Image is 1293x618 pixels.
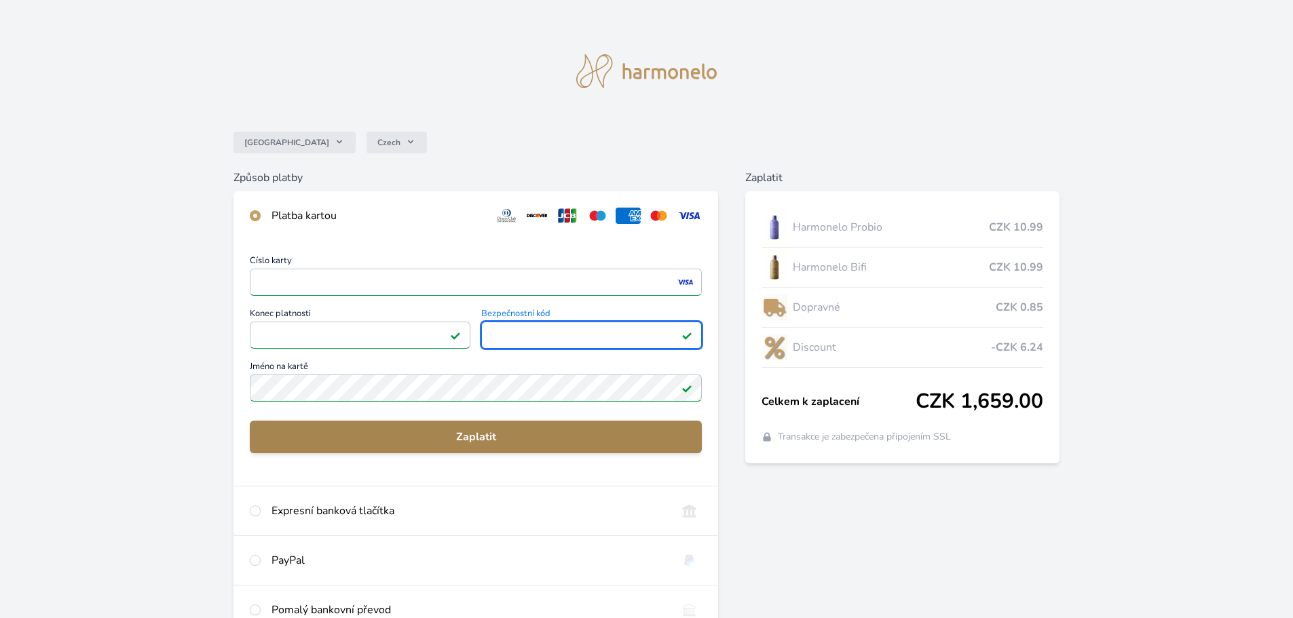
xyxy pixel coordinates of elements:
[261,429,691,445] span: Zaplatit
[494,208,519,224] img: diners.svg
[616,208,641,224] img: amex.svg
[793,299,996,315] span: Dopravné
[233,170,718,186] h6: Způsob platby
[256,273,696,292] iframe: Iframe pro číslo karty
[271,602,666,618] div: Pomalý bankovní převod
[576,54,717,88] img: logo.svg
[916,389,1043,414] span: CZK 1,659.00
[793,339,991,355] span: Discount
[555,208,580,224] img: jcb.svg
[250,309,470,322] span: Konec platnosti
[367,132,427,153] button: Czech
[762,250,787,284] img: CLEAN_BIFI_se_stinem_x-lo.jpg
[525,208,550,224] img: discover.svg
[745,170,1060,186] h6: Zaplatit
[762,393,916,410] span: Celkem k zaplacení
[271,208,483,224] div: Platba kartou
[233,132,356,153] button: [GEOGRAPHIC_DATA]
[450,330,461,341] img: Platné pole
[762,290,787,324] img: delivery-lo.png
[646,208,671,224] img: mc.svg
[677,503,702,519] img: onlineBanking_CZ.svg
[487,326,696,345] iframe: Iframe pro bezpečnostní kód
[250,374,702,402] input: Jméno na kartěPlatné pole
[244,137,329,148] span: [GEOGRAPHIC_DATA]
[989,219,1043,235] span: CZK 10.99
[250,421,702,453] button: Zaplatit
[762,210,787,244] img: CLEAN_PROBIO_se_stinem_x-lo.jpg
[989,259,1043,275] span: CZK 10.99
[377,137,400,148] span: Czech
[585,208,610,224] img: maestro.svg
[677,602,702,618] img: bankTransfer_IBAN.svg
[996,299,1043,315] span: CZK 0.85
[681,330,692,341] img: Platné pole
[250,362,702,374] span: Jméno na kartě
[250,256,702,269] span: Číslo karty
[991,339,1043,355] span: -CZK 6.24
[256,326,464,345] iframe: Iframe pro datum vypršení platnosti
[793,259,989,275] span: Harmonelo Bifi
[271,552,666,568] div: PayPal
[778,430,951,444] span: Transakce je zabezpečena připojením SSL
[271,503,666,519] div: Expresní banková tlačítka
[681,383,692,393] img: Platné pole
[793,219,989,235] span: Harmonelo Probio
[481,309,702,322] span: Bezpečnostní kód
[677,208,702,224] img: visa.svg
[677,552,702,568] img: paypal.svg
[676,276,694,288] img: visa
[762,330,787,364] img: discount-lo.png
